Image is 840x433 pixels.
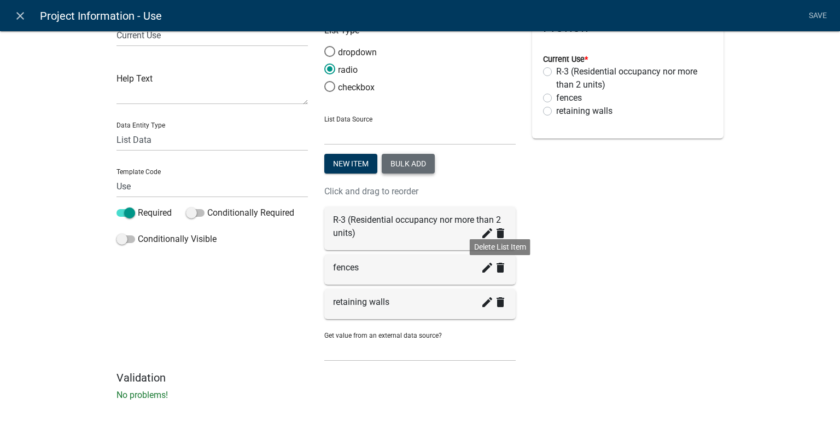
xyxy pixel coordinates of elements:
label: radio [324,63,358,77]
button: New item [324,154,377,174]
label: Required [116,206,172,220]
i: delete [494,261,507,274]
div: retaining walls [333,296,507,309]
i: create [481,227,494,240]
div: Delete List Item [470,239,530,255]
label: Conditionally Visible [116,233,217,246]
i: delete [494,227,507,240]
label: dropdown [324,46,377,59]
button: Bulk add [382,154,435,174]
div: R-3 (Residential occupancy nor more than 2 units) [333,213,507,240]
i: close [14,9,27,22]
label: Conditionally Required [186,206,294,220]
label: retaining walls [556,105,612,118]
div: fences [333,261,507,274]
span: Project Information - Use [40,5,162,27]
i: delete [494,296,507,309]
label: R-3 (Residential occupancy nor more than 2 units) [556,65,713,91]
i: create [481,261,494,274]
p: No problems! [116,389,724,402]
i: create [481,296,494,309]
label: Current Use [543,56,588,63]
h5: Validation [116,371,724,384]
label: checkbox [324,81,375,94]
label: fences [556,91,582,105]
p: Click and drag to reorder [324,185,516,198]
